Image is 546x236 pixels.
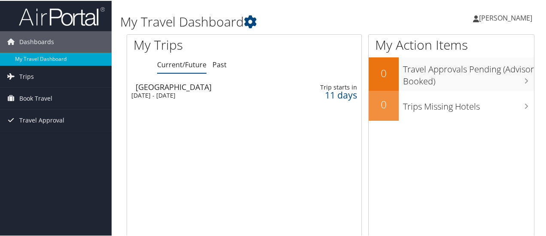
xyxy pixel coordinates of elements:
a: [PERSON_NAME] [473,4,541,30]
span: Trips [19,65,34,87]
img: airportal-logo.png [19,6,105,26]
h2: 0 [369,96,399,111]
a: Current/Future [157,59,206,69]
div: 11 days [307,90,357,98]
span: [PERSON_NAME] [479,12,532,22]
div: [GEOGRAPHIC_DATA] [136,82,281,90]
span: Travel Approval [19,109,64,130]
h1: My Trips [133,35,257,53]
div: [DATE] - [DATE] [131,91,277,99]
a: 0Travel Approvals Pending (Advisor Booked) [369,57,534,90]
a: 0Trips Missing Hotels [369,90,534,120]
h3: Trips Missing Hotels [403,96,534,112]
span: Dashboards [19,30,54,52]
span: Book Travel [19,87,52,108]
h1: My Action Items [369,35,534,53]
h3: Travel Approvals Pending (Advisor Booked) [403,58,534,87]
a: Past [212,59,227,69]
h1: My Travel Dashboard [120,12,400,30]
div: Trip starts in [307,83,357,90]
h2: 0 [369,65,399,80]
